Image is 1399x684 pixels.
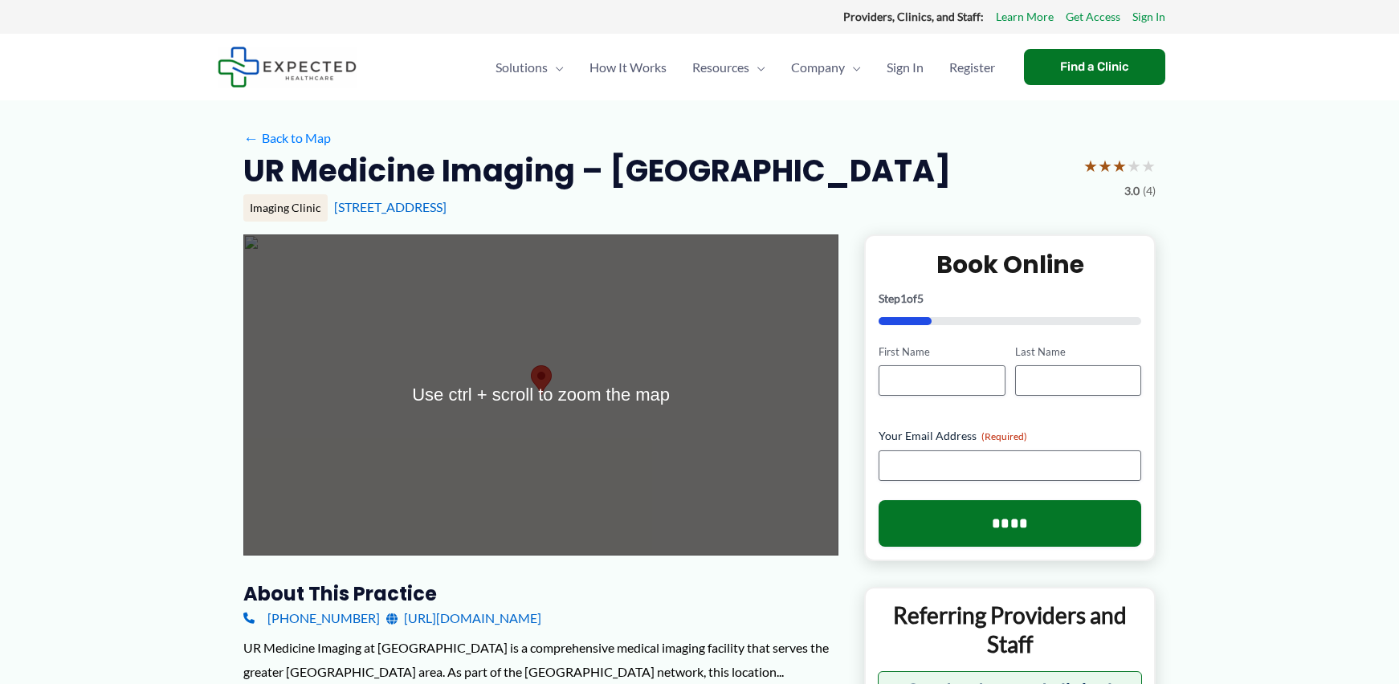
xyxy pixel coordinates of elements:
[996,6,1054,27] a: Learn More
[577,39,679,96] a: How It Works
[1143,181,1156,202] span: (4)
[791,39,845,96] span: Company
[917,291,924,305] span: 5
[1024,49,1165,85] a: Find a Clinic
[243,194,328,222] div: Imaging Clinic
[483,39,1008,96] nav: Primary Site Navigation
[749,39,765,96] span: Menu Toggle
[778,39,874,96] a: CompanyMenu Toggle
[1124,181,1140,202] span: 3.0
[879,249,1141,280] h2: Book Online
[1141,151,1156,181] span: ★
[845,39,861,96] span: Menu Toggle
[243,606,380,630] a: [PHONE_NUMBER]
[548,39,564,96] span: Menu Toggle
[243,126,331,150] a: ←Back to Map
[589,39,667,96] span: How It Works
[243,636,838,683] div: UR Medicine Imaging at [GEOGRAPHIC_DATA] is a comprehensive medical imaging facility that serves ...
[936,39,1008,96] a: Register
[879,428,1141,444] label: Your Email Address
[843,10,984,23] strong: Providers, Clinics, and Staff:
[218,47,357,88] img: Expected Healthcare Logo - side, dark font, small
[879,293,1141,304] p: Step of
[1066,6,1120,27] a: Get Access
[243,151,951,190] h2: UR Medicine Imaging – [GEOGRAPHIC_DATA]
[243,130,259,145] span: ←
[1112,151,1127,181] span: ★
[243,581,838,606] h3: About this practice
[887,39,924,96] span: Sign In
[496,39,548,96] span: Solutions
[949,39,995,96] span: Register
[874,39,936,96] a: Sign In
[878,601,1142,659] p: Referring Providers and Staff
[879,344,1005,360] label: First Name
[692,39,749,96] span: Resources
[981,430,1027,442] span: (Required)
[334,199,447,214] a: [STREET_ADDRESS]
[1098,151,1112,181] span: ★
[1015,344,1141,360] label: Last Name
[386,606,541,630] a: [URL][DOMAIN_NAME]
[900,291,907,305] span: 1
[1083,151,1098,181] span: ★
[1132,6,1165,27] a: Sign In
[483,39,577,96] a: SolutionsMenu Toggle
[679,39,778,96] a: ResourcesMenu Toggle
[1127,151,1141,181] span: ★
